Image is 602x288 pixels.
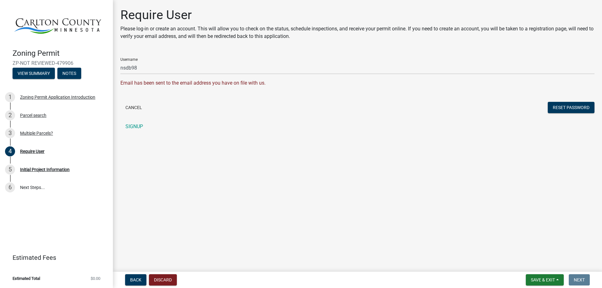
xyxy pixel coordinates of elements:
[120,102,147,113] button: Cancel
[57,68,81,79] button: Notes
[120,79,594,87] div: Email has been sent to the email address you have on file with us.
[569,274,590,285] button: Next
[130,277,141,282] span: Back
[13,71,55,76] wm-modal-confirm: Summary
[5,128,15,138] div: 3
[5,251,103,264] a: Estimated Fees
[13,276,40,280] span: Estimated Total
[5,182,15,192] div: 6
[149,274,177,285] button: Discard
[20,95,95,99] div: Zoning Permit Application Introduction
[13,60,100,66] span: ZP-NOT REVIEWED-479906
[20,113,46,118] div: Parcel search
[5,146,15,156] div: 4
[574,277,585,282] span: Next
[5,165,15,175] div: 5
[5,110,15,120] div: 2
[91,276,100,280] span: $0.00
[531,277,555,282] span: Save & Exit
[13,49,108,58] h4: Zoning Permit
[20,167,70,172] div: Initial Project Information
[526,274,564,285] button: Save & Exit
[120,120,594,133] a: SIGNUP
[13,7,103,42] img: Carlton County, Minnesota
[120,25,594,40] p: Please log-in or create an account. This will allow you to check on the status, schedule inspecti...
[57,71,81,76] wm-modal-confirm: Notes
[5,92,15,102] div: 1
[20,131,53,135] div: Multiple Parcels?
[120,8,594,23] h1: Require User
[20,149,45,154] div: Require User
[548,102,594,113] button: Reset Password
[125,274,146,285] button: Back
[13,68,55,79] button: View Summary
